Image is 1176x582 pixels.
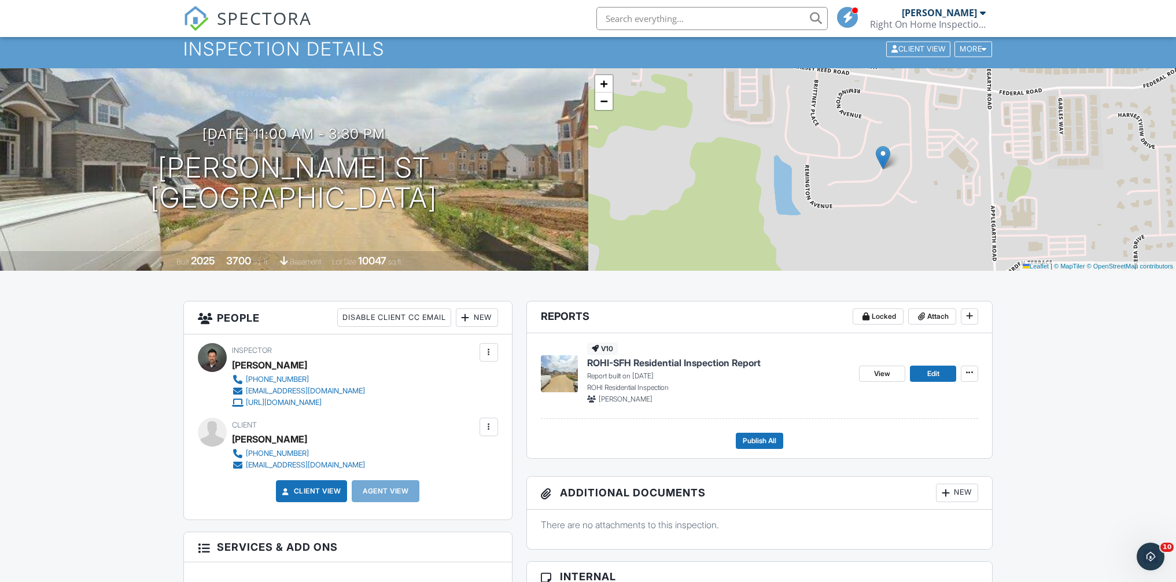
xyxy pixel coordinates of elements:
[595,93,613,110] a: Zoom out
[902,7,977,19] div: [PERSON_NAME]
[191,255,215,267] div: 2025
[232,374,365,385] a: [PHONE_NUMBER]
[600,76,607,91] span: +
[1087,263,1173,270] a: © OpenStreetMap contributors
[183,16,312,40] a: SPECTORA
[290,257,321,266] span: basement
[1050,263,1052,270] span: |
[885,44,953,53] a: Client View
[876,146,890,170] img: Marker
[232,421,257,429] span: Client
[232,385,365,397] a: [EMAIL_ADDRESS][DOMAIN_NAME]
[232,459,365,471] a: [EMAIL_ADDRESS][DOMAIN_NAME]
[246,375,309,384] div: [PHONE_NUMBER]
[541,518,979,531] p: There are no attachments to this inspection.
[358,255,386,267] div: 10047
[1054,263,1085,270] a: © MapTiler
[232,448,365,459] a: [PHONE_NUMBER]
[246,386,365,396] div: [EMAIL_ADDRESS][DOMAIN_NAME]
[936,484,978,502] div: New
[246,398,322,407] div: [URL][DOMAIN_NAME]
[388,257,403,266] span: sq.ft.
[456,308,498,327] div: New
[232,397,365,408] a: [URL][DOMAIN_NAME]
[217,6,312,30] span: SPECTORA
[600,94,607,108] span: −
[870,19,986,30] div: Right On Home Inspections, LLC
[1160,543,1174,552] span: 10
[527,477,993,510] h3: Additional Documents
[253,257,269,266] span: sq. ft.
[337,308,451,327] div: Disable Client CC Email
[183,6,209,31] img: The Best Home Inspection Software - Spectora
[232,346,272,355] span: Inspector
[246,449,309,458] div: [PHONE_NUMBER]
[280,485,341,497] a: Client View
[1023,263,1049,270] a: Leaflet
[332,257,356,266] span: Lot Size
[184,532,512,562] h3: Services & Add ons
[183,39,993,59] h1: Inspection Details
[246,461,365,470] div: [EMAIL_ADDRESS][DOMAIN_NAME]
[150,153,437,214] h1: [PERSON_NAME] St [GEOGRAPHIC_DATA]
[226,255,251,267] div: 3700
[176,257,189,266] span: Built
[954,41,992,57] div: More
[1137,543,1164,570] iframe: Intercom live chat
[595,75,613,93] a: Zoom in
[886,41,950,57] div: Client View
[232,356,307,374] div: [PERSON_NAME]
[596,7,828,30] input: Search everything...
[184,301,512,334] h3: People
[202,126,385,142] h3: [DATE] 11:00 am - 3:30 pm
[232,430,307,448] div: [PERSON_NAME]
